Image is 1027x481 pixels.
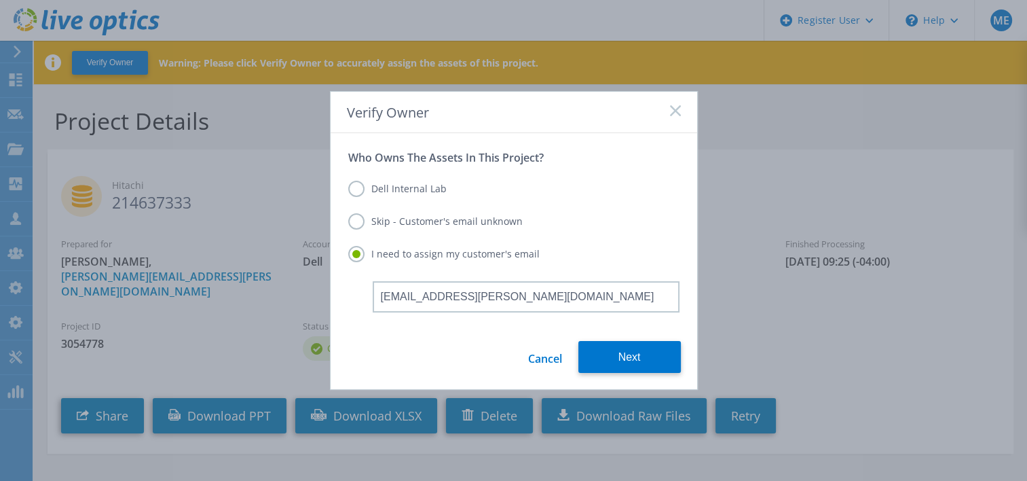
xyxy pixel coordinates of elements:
[348,151,679,164] p: Who Owns The Assets In This Project?
[348,181,447,197] label: Dell Internal Lab
[578,341,681,373] button: Next
[373,281,679,313] input: Enter email address
[348,213,523,230] label: Skip - Customer's email unknown
[528,341,562,373] a: Cancel
[347,103,429,122] span: Verify Owner
[348,246,540,262] label: I need to assign my customer's email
